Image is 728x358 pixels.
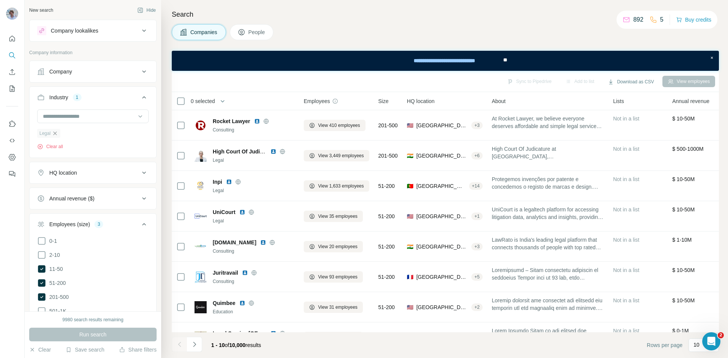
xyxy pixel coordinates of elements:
[270,330,276,336] img: LinkedIn logo
[239,209,245,215] img: LinkedIn logo
[49,195,94,202] div: Annual revenue ($)
[672,328,689,334] span: $ 0-1M
[672,97,709,105] span: Annual revenue
[6,48,18,62] button: Search
[407,182,413,190] span: 🇵🇹
[49,68,72,75] div: Company
[416,182,466,190] span: [GEOGRAPHIC_DATA], [GEOGRAPHIC_DATA]
[29,7,53,14] div: New search
[660,15,664,24] p: 5
[471,213,483,220] div: + 1
[492,327,604,342] span: Lorem Ipsumdo Sitam co adi elitsed doe tempori Utlabo Etdol magnaa enimadm ve qui nos exercitati....
[613,206,639,213] span: Not in a list
[270,149,276,155] img: LinkedIn logo
[213,178,222,186] span: Inpi
[647,341,682,349] span: Rows per page
[672,267,695,273] span: $ 10-50M
[378,122,398,129] span: 201-500
[304,120,366,131] button: View 410 employees
[613,328,639,334] span: Not in a list
[672,206,695,213] span: $ 10-50M
[213,187,295,194] div: Legal
[633,15,643,24] p: 892
[304,332,363,343] button: View 30 employees
[195,331,207,344] img: Logo of Legal Service India
[492,206,604,221] span: UniCourt is a legaltech platform for accessing litigation data, analytics and insights, providing...
[211,342,225,348] span: 1 - 10
[378,243,395,250] span: 51-200
[29,49,157,56] p: Company information
[49,220,90,228] div: Employees (size)
[6,82,18,95] button: My lists
[613,297,639,303] span: Not in a list
[407,122,413,129] span: 🇺🇸
[718,332,724,338] span: 2
[213,149,474,155] span: High Court Of Judicature at [GEOGRAPHIC_DATA] [GEOGRAPHIC_DATA] Bench [GEOGRAPHIC_DATA]
[211,342,261,348] span: results
[73,94,82,101] div: 1
[378,213,395,220] span: 51-200
[304,211,363,222] button: View 35 employees
[304,271,363,283] button: View 93 employees
[613,237,639,243] span: Not in a list
[30,63,156,81] button: Company
[213,278,295,285] div: Consulting
[260,239,266,245] img: LinkedIn logo
[213,299,235,307] span: Quimbee
[187,337,202,352] button: Navigate to next page
[30,88,156,109] button: Industry1
[226,179,232,185] img: LinkedIn logo
[416,152,468,159] span: [GEOGRAPHIC_DATA], [GEOGRAPHIC_DATA]
[613,146,639,152] span: Not in a list
[6,65,18,79] button: Enrich CSV
[407,303,413,311] span: 🇺🇸
[213,208,235,216] span: UniCourt
[304,180,369,192] button: View 1,633 employees
[492,297,604,312] span: Loremip dolorsit ame consectet adi elitsedd eiu temporin utl etd magnaaliq enim ad minimve. Quis ...
[492,175,604,191] span: Protegemos invenções por patente e concedemos o registo de marcas e design. Potenciamos o investi...
[492,97,506,105] span: About
[132,5,161,16] button: Hide
[191,97,215,105] span: 0 selected
[39,130,50,137] span: Legal
[29,346,51,353] button: Clear
[46,251,60,259] span: 2-10
[416,243,468,250] span: [GEOGRAPHIC_DATA], [GEOGRAPHIC_DATA]
[407,273,413,281] span: 🇫🇷
[6,167,18,181] button: Feedback
[195,150,207,162] img: Logo of High Court Of Judicature at Allahabad Lucknow Bench Lucknow
[407,97,435,105] span: HQ location
[318,304,358,311] span: View 31 employees
[492,266,604,281] span: Loremipsumd – Sitam consectetu adipiscin el seddoeius Tempor inci ut 93 lab, etdo magnaaliquae ad...
[613,116,639,122] span: Not in a list
[94,221,103,228] div: 3
[190,28,218,36] span: Companies
[672,116,695,122] span: $ 10-50M
[213,117,250,125] span: Rocket Lawyer
[613,267,639,273] span: Not in a list
[304,97,330,105] span: Employees
[51,27,98,34] div: Company lookalikes
[492,115,604,130] span: At Rocket Lawyer, we believe everyone deserves affordable and simple legal services. Our laws sho...
[119,346,157,353] button: Share filters
[676,14,711,25] button: Buy credits
[30,22,156,40] button: Company lookalikes
[229,342,246,348] span: 10,000
[195,214,207,219] img: Logo of UniCourt
[378,182,395,190] span: 51-200
[318,183,364,189] span: View 1,633 employees
[378,152,398,159] span: 201-500
[407,213,413,220] span: 🇺🇸
[6,8,18,20] img: Avatar
[213,330,267,337] span: Legal Service [GEOGRAPHIC_DATA]
[213,269,238,277] span: Juritravail
[239,300,245,306] img: LinkedIn logo
[37,143,63,150] button: Clear all
[378,97,389,105] span: Size
[672,146,704,152] span: $ 500-1000M
[30,164,156,182] button: HQ location
[702,332,720,350] iframe: Intercom live chat
[318,122,360,129] span: View 410 employees
[471,274,483,280] div: + 5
